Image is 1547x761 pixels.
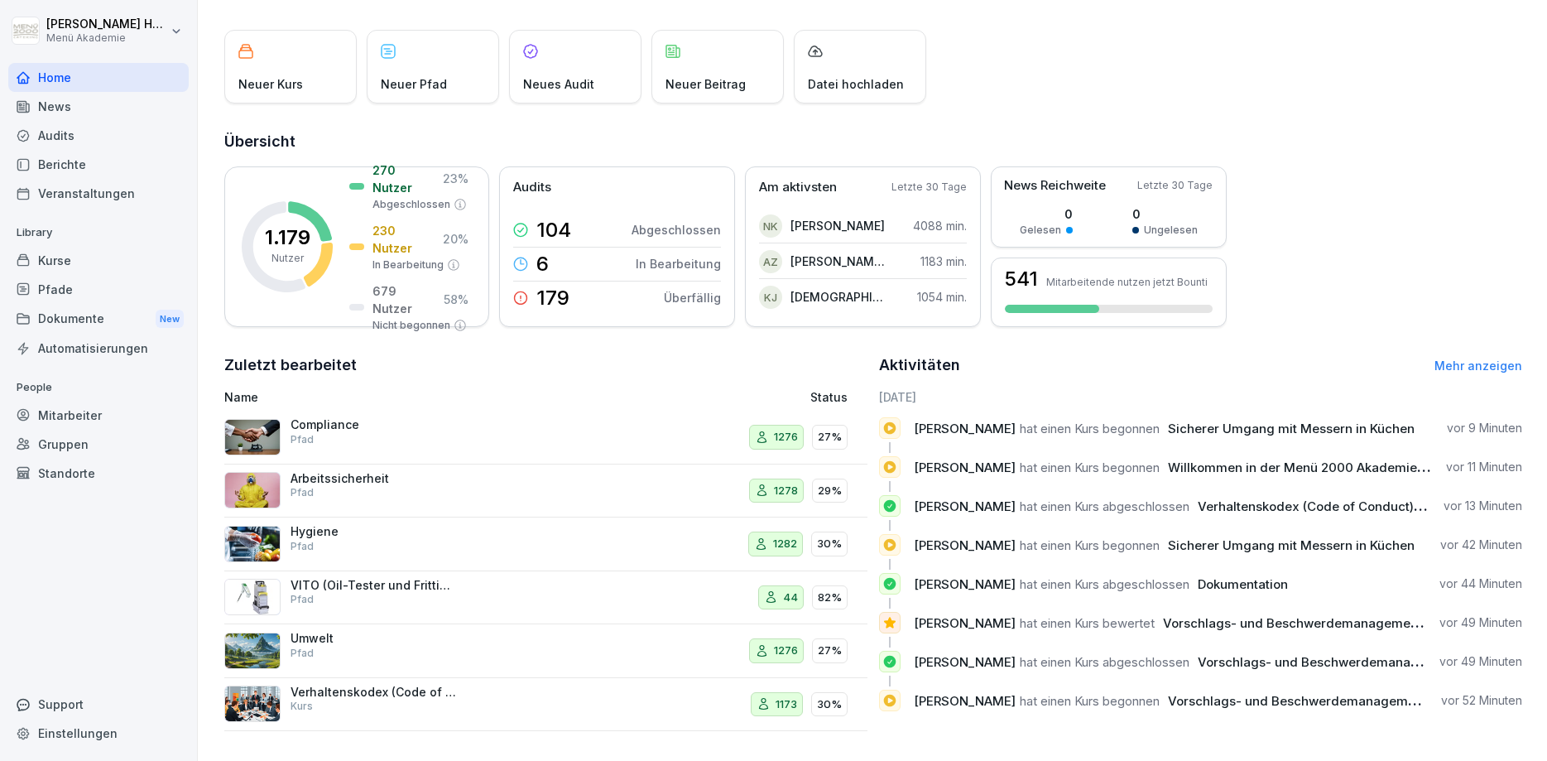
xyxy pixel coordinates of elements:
[1020,223,1061,238] p: Gelesen
[372,282,439,317] p: 679 Nutzer
[291,646,314,661] p: Pfad
[8,179,189,208] a: Veranstaltungen
[1439,653,1522,670] p: vor 49 Minuten
[1020,615,1155,631] span: hat einen Kurs bewertet
[381,75,447,93] p: Neuer Pfad
[790,217,885,234] p: [PERSON_NAME]
[536,254,549,274] p: 6
[776,696,797,713] p: 1173
[8,246,189,275] a: Kurse
[8,374,189,401] p: People
[817,536,842,552] p: 30%
[8,150,189,179] a: Berichte
[914,421,1016,436] span: [PERSON_NAME]
[1004,176,1106,195] p: News Reichweite
[291,631,456,646] p: Umwelt
[46,17,167,31] p: [PERSON_NAME] Hemken
[8,690,189,719] div: Support
[291,592,314,607] p: Pfad
[8,304,189,335] a: DokumenteNew
[224,633,281,669] img: d0y5qjsz8ci1znx3otfnl113.png
[914,693,1016,709] span: [PERSON_NAME]
[291,417,456,432] p: Compliance
[1444,498,1522,514] p: vor 13 Minuten
[818,643,842,659] p: 27%
[224,388,627,406] p: Name
[291,485,314,500] p: Pfad
[913,217,967,234] p: 4088 min.
[8,459,189,488] div: Standorte
[1198,499,1487,514] span: Verhaltenskodex (Code of Conduct) Menü 2000
[8,275,189,304] a: Pfade
[774,483,798,499] p: 1278
[818,590,842,606] p: 82%
[8,719,189,748] a: Einstellungen
[1132,205,1198,223] p: 0
[1434,359,1522,373] a: Mehr anzeigen
[879,354,960,377] h2: Aktivitäten
[1020,421,1160,436] span: hat einen Kurs begonnen
[8,63,189,92] a: Home
[1137,178,1213,193] p: Letzte 30 Tage
[1046,276,1208,288] p: Mitarbeitende nutzen jetzt Bounti
[1168,537,1415,553] span: Sicherer Umgang mit Messern in Küchen
[291,524,456,539] p: Hygiene
[636,255,721,272] p: In Bearbeitung
[790,253,886,270] p: [PERSON_NAME] Zsarta
[1447,420,1522,436] p: vor 9 Minuten
[224,419,281,455] img: f7m8v62ee7n5nq2sscivbeev.png
[1020,460,1160,475] span: hat einen Kurs begonnen
[759,214,782,238] div: NK
[879,388,1522,406] h6: [DATE]
[443,170,468,187] p: 23 %
[914,654,1016,670] span: [PERSON_NAME]
[817,696,842,713] p: 30%
[1439,614,1522,631] p: vor 49 Minuten
[891,180,967,195] p: Letzte 30 Tage
[291,432,314,447] p: Pfad
[291,471,456,486] p: Arbeitssicherheit
[8,401,189,430] a: Mitarbeiter
[291,578,456,593] p: VITO (Oil-Tester und Frittieröl-Filter)
[8,121,189,150] a: Audits
[8,92,189,121] div: News
[444,291,468,308] p: 58 %
[1020,499,1189,514] span: hat einen Kurs abgeschlossen
[536,288,569,308] p: 179
[914,460,1016,475] span: [PERSON_NAME]
[372,318,450,333] p: Nicht begonnen
[1168,460,1484,475] span: Willkommen in der Menü 2000 Akademie mit Bounti!
[536,220,571,240] p: 104
[1020,654,1189,670] span: hat einen Kurs abgeschlossen
[8,334,189,363] a: Automatisierungen
[920,253,967,270] p: 1183 min.
[372,258,444,272] p: In Bearbeitung
[443,230,468,248] p: 20 %
[759,286,782,309] div: KJ
[372,197,450,212] p: Abgeschlossen
[774,429,798,446] p: 1276
[759,178,837,197] p: Am aktivsten
[224,624,867,678] a: UmweltPfad127627%
[783,590,798,606] p: 44
[8,219,189,246] p: Library
[632,221,721,238] p: Abgeschlossen
[1020,537,1160,553] span: hat einen Kurs begonnen
[810,388,848,406] p: Status
[224,472,281,508] img: q4sqv7mlyvifhw23vdoza0ik.png
[914,576,1016,592] span: [PERSON_NAME]
[224,354,867,377] h2: Zuletzt bearbeitet
[8,430,189,459] a: Gruppen
[513,178,551,197] p: Audits
[224,526,281,562] img: l7j8ma1q6cu44qkpc9tlpgs1.png
[291,539,314,554] p: Pfad
[1198,576,1288,592] span: Dokumentation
